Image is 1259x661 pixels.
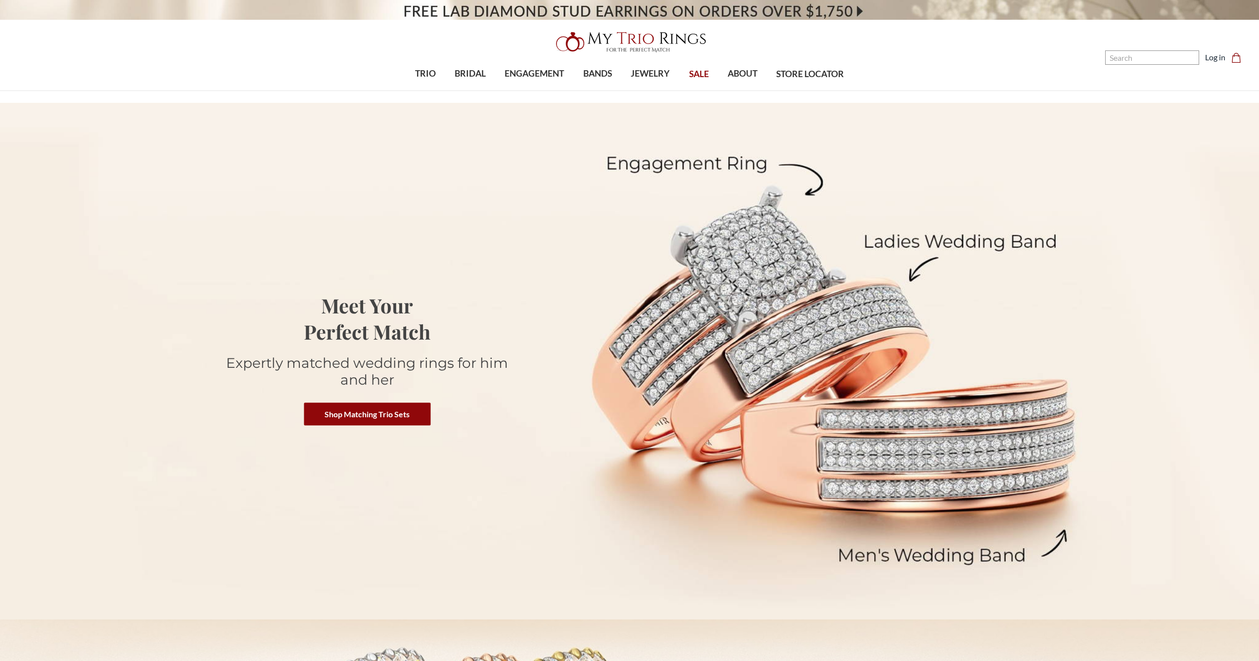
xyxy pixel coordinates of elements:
[445,58,495,90] a: BRIDAL
[304,402,430,425] a: Shop Matching Trio Sets
[365,26,894,58] a: My Trio Rings
[689,68,709,81] span: SALE
[776,68,844,81] span: STORE LOCATOR
[621,58,679,90] a: JEWELRY
[1105,50,1199,65] input: Search
[767,58,853,90] a: STORE LOCATOR
[1231,53,1241,63] svg: cart.cart_preview
[728,67,757,80] span: ABOUT
[505,67,564,80] span: ENGAGEMENT
[551,26,709,58] img: My Trio Rings
[574,58,621,90] a: BANDS
[646,90,655,91] button: submenu toggle
[679,58,718,90] a: SALE
[1231,51,1247,63] a: Cart with 0 items
[455,67,486,80] span: BRIDAL
[495,58,573,90] a: ENGAGEMENT
[1205,51,1225,63] a: Log in
[466,90,475,91] button: submenu toggle
[583,67,612,80] span: BANDS
[406,58,445,90] a: TRIO
[738,90,747,91] button: submenu toggle
[631,67,670,80] span: JEWELRY
[420,90,430,91] button: submenu toggle
[529,90,539,91] button: submenu toggle
[718,58,767,90] a: ABOUT
[415,67,436,80] span: TRIO
[593,90,603,91] button: submenu toggle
